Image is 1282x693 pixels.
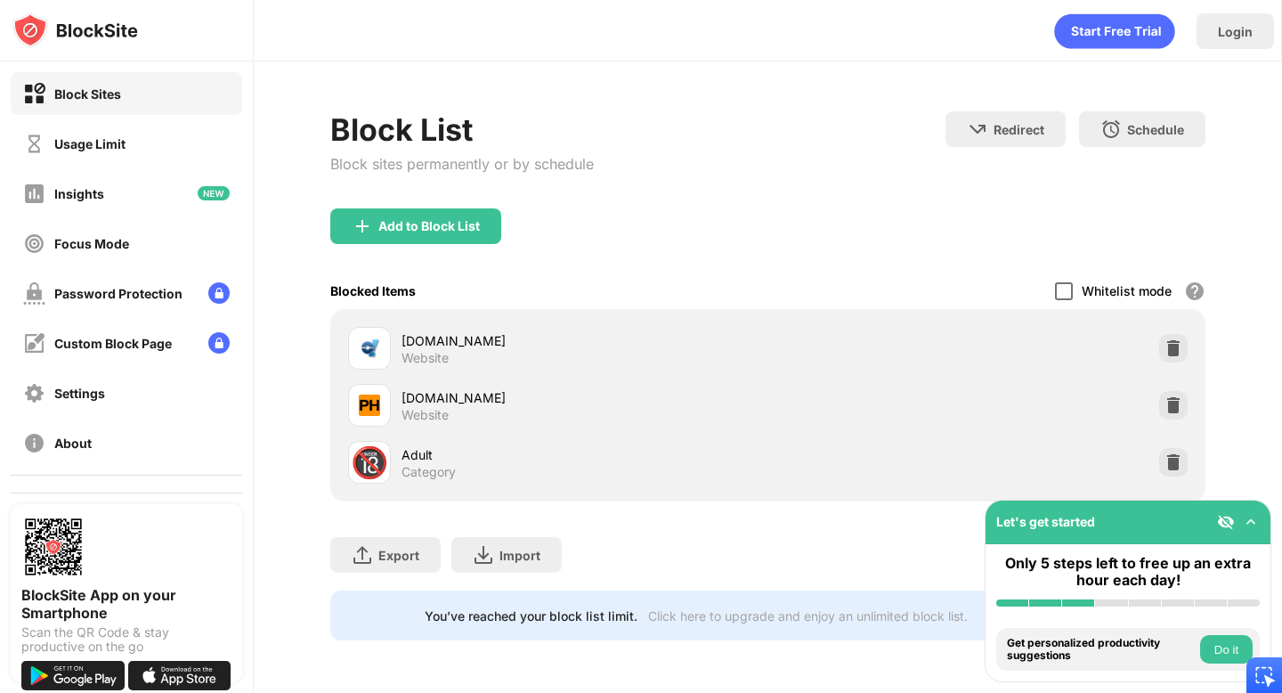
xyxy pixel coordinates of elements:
[402,388,767,407] div: [DOMAIN_NAME]
[1200,635,1253,664] button: Do it
[499,548,540,563] div: Import
[1054,13,1175,49] div: animation
[23,183,45,205] img: insights-off.svg
[996,514,1095,529] div: Let's get started
[208,332,230,354] img: lock-menu.svg
[648,608,968,624] div: Click here to upgrade and enjoy an unlimited block list.
[994,122,1044,137] div: Redirect
[23,382,45,404] img: settings-off.svg
[21,625,231,654] div: Scan the QR Code & stay productive on the go
[21,515,85,579] img: options-page-qr-code.png
[330,283,416,298] div: Blocked Items
[23,83,45,105] img: block-on.svg
[402,464,456,480] div: Category
[402,445,767,464] div: Adult
[1007,637,1196,663] div: Get personalized productivity suggestions
[378,219,480,233] div: Add to Block List
[54,86,121,102] div: Block Sites
[198,186,230,200] img: new-icon.svg
[54,386,105,401] div: Settings
[21,661,125,690] img: get-it-on-google-play.svg
[330,111,594,148] div: Block List
[23,232,45,255] img: focus-off.svg
[402,407,449,423] div: Website
[1127,122,1184,137] div: Schedule
[359,338,380,359] img: favicons
[1218,24,1253,39] div: Login
[23,432,45,454] img: about-off.svg
[402,350,449,366] div: Website
[996,555,1260,589] div: Only 5 steps left to free up an extra hour each day!
[402,331,767,350] div: [DOMAIN_NAME]
[23,332,45,355] img: customize-block-page-off.svg
[208,282,230,304] img: lock-menu.svg
[54,286,183,301] div: Password Protection
[1082,283,1172,298] div: Whitelist mode
[128,661,231,690] img: download-on-the-app-store.svg
[21,586,231,622] div: BlockSite App on your Smartphone
[23,282,45,305] img: password-protection-off.svg
[425,608,637,624] div: You’ve reached your block list limit.
[54,336,172,351] div: Custom Block Page
[54,236,129,251] div: Focus Mode
[359,395,380,416] img: favicons
[1217,513,1235,531] img: eye-not-visible.svg
[23,133,45,155] img: time-usage-off.svg
[1242,513,1260,531] img: omni-setup-toggle.svg
[54,186,104,201] div: Insights
[54,436,92,451] div: About
[351,444,388,481] div: 🔞
[378,548,419,563] div: Export
[12,12,138,48] img: logo-blocksite.svg
[54,136,126,151] div: Usage Limit
[330,155,594,173] div: Block sites permanently or by schedule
